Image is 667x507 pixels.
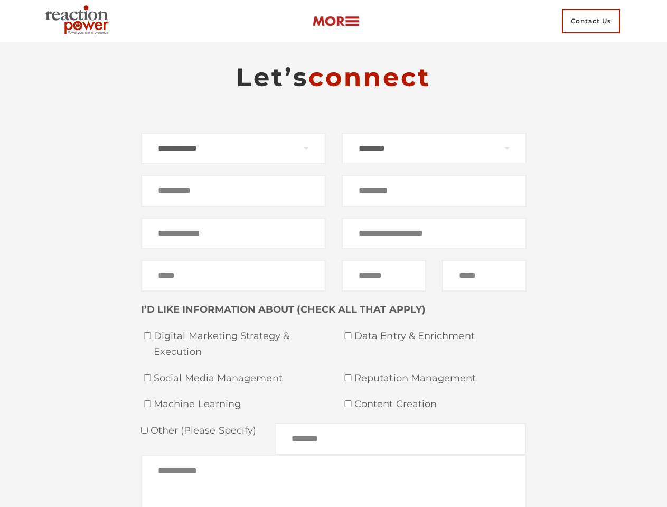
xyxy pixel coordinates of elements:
[148,425,257,436] span: Other (please specify)
[312,15,360,27] img: more-btn.png
[154,397,326,412] span: Machine Learning
[41,2,117,40] img: Executive Branding | Personal Branding Agency
[141,61,527,93] h2: Let’s
[562,9,620,33] span: Contact Us
[141,304,426,315] strong: I’D LIKE INFORMATION ABOUT (CHECK ALL THAT APPLY)
[154,371,326,387] span: Social Media Management
[354,328,527,344] span: Data Entry & Enrichment
[354,397,527,412] span: Content Creation
[154,328,326,360] span: Digital Marketing Strategy & Execution
[308,62,431,92] span: connect
[354,371,527,387] span: Reputation Management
